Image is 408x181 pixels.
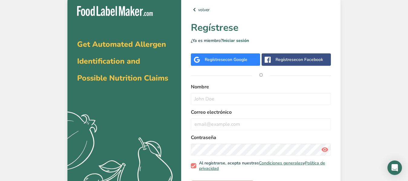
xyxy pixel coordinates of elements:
span: Get Automated Allergen Identification and Possible Nutrition Claims [77,39,168,83]
img: Food Label Maker [77,6,153,16]
label: Nombre [191,83,331,91]
label: Contraseña [191,134,331,141]
span: Al registrarse, acepta nuestras y [196,160,329,171]
span: O [252,66,270,84]
a: Iniciar sesión [223,38,249,43]
a: volver [191,6,331,13]
span: con Facebook [296,57,323,62]
p: ¿Ya es miembro? [191,37,331,44]
label: Correo electrónico [191,109,331,116]
div: Open Intercom Messenger [387,160,402,175]
span: con Google [225,57,247,62]
input: John Doe [191,93,331,105]
input: email@example.com [191,118,331,130]
h1: Regístrese [191,21,331,35]
a: Condiciones generales [259,160,303,166]
div: Regístrese [205,56,247,63]
a: Política de privacidad [199,160,325,171]
div: Regístrese [276,56,323,63]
